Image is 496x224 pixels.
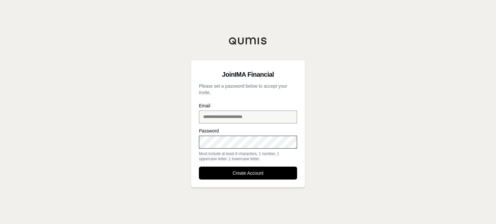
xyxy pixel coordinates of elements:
[199,83,297,96] p: Please set a password below to accept your invite.
[199,68,297,81] h3: Join IMA Financial
[199,167,297,180] button: Create Account
[229,37,267,45] img: Qumis
[199,129,297,133] label: Password
[199,103,297,108] label: Email
[199,151,297,161] div: Must include at least 8 characters, 1 number, 1 uppercase letter, 1 lowercase letter.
